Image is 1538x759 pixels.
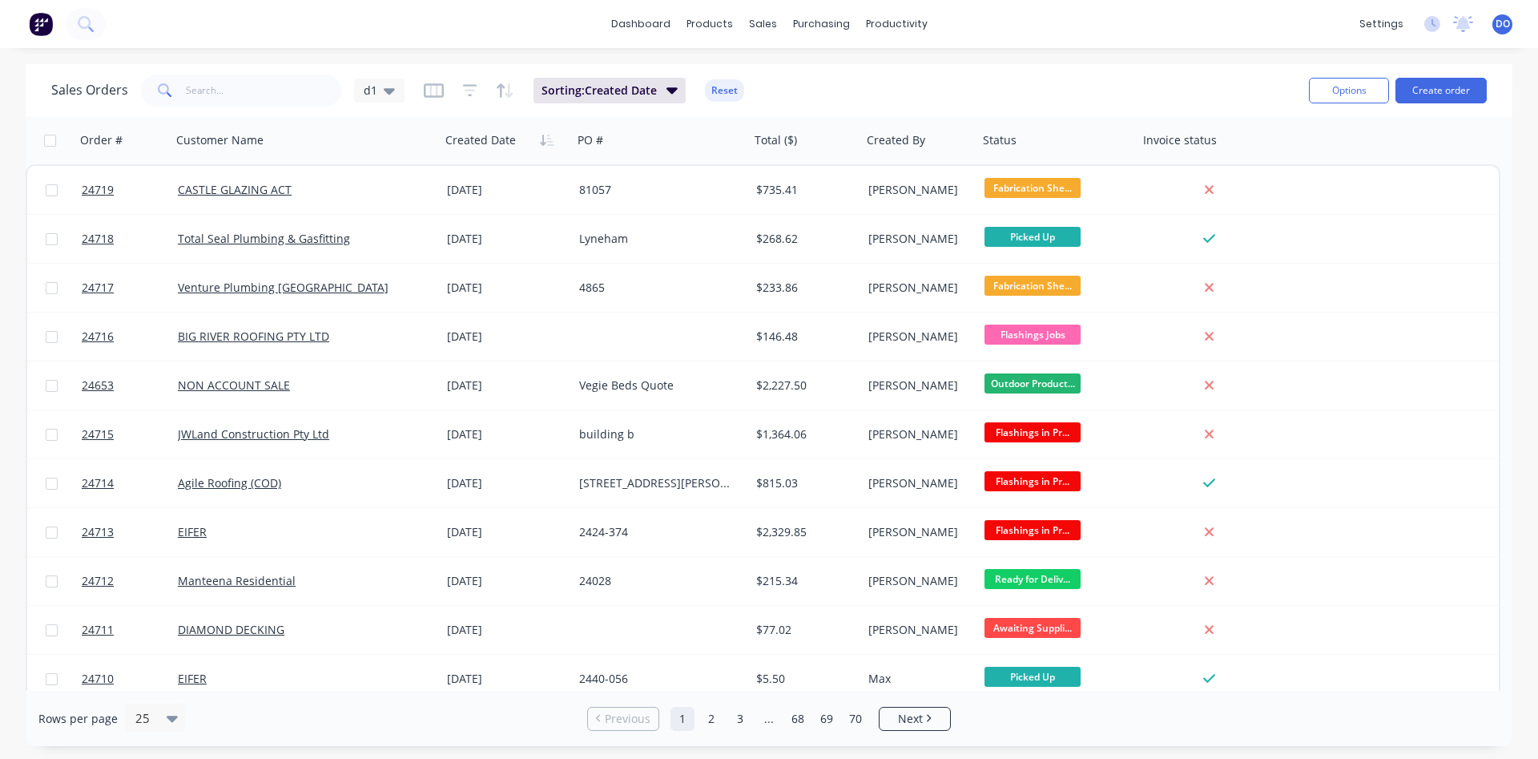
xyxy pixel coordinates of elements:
[678,12,741,36] div: products
[178,377,290,393] a: NON ACCOUNT SALE
[579,231,735,247] div: Lyneham
[579,280,735,296] div: 4865
[1395,78,1487,103] button: Create order
[843,707,868,731] a: Page 70
[82,508,178,556] a: 24713
[447,524,566,540] div: [DATE]
[82,215,178,263] a: 24718
[984,471,1081,491] span: Flashings in Pr...
[178,182,292,197] a: CASTLE GLAZING ACT
[756,573,851,589] div: $215.34
[80,132,123,148] div: Order #
[82,606,178,654] a: 24711
[447,426,566,442] div: [DATE]
[868,573,967,589] div: [PERSON_NAME]
[1496,17,1510,31] span: DO
[447,671,566,687] div: [DATE]
[578,132,603,148] div: PO #
[898,711,923,727] span: Next
[756,622,851,638] div: $77.02
[984,276,1081,296] span: Fabrication She...
[178,573,296,588] a: Manteena Residential
[447,573,566,589] div: [DATE]
[984,667,1081,687] span: Picked Up
[984,520,1081,540] span: Flashings in Pr...
[984,227,1081,247] span: Picked Up
[82,361,178,410] a: 24653
[82,426,114,442] span: 24715
[670,707,695,731] a: Page 1 is your current page
[756,475,851,491] div: $815.03
[447,377,566,394] div: [DATE]
[178,231,350,246] a: Total Seal Plumbing & Gasfitting
[176,132,264,148] div: Customer Name
[364,82,377,99] span: d1
[82,329,114,345] span: 24716
[868,426,967,442] div: [PERSON_NAME]
[82,377,114,394] span: 24653
[983,132,1017,148] div: Status
[868,671,967,687] div: Max
[82,280,114,296] span: 24717
[447,231,566,247] div: [DATE]
[178,622,284,637] a: DIAMOND DECKING
[785,12,858,36] div: purchasing
[984,618,1081,638] span: Awaiting Suppli...
[756,329,851,345] div: $146.48
[82,231,114,247] span: 24718
[82,557,178,605] a: 24712
[579,426,735,442] div: building b
[82,264,178,312] a: 24717
[705,79,744,102] button: Reset
[82,182,114,198] span: 24719
[82,524,114,540] span: 24713
[82,410,178,458] a: 24715
[1143,132,1217,148] div: Invoice status
[868,329,967,345] div: [PERSON_NAME]
[533,78,686,103] button: Sorting:Created Date
[868,377,967,394] div: [PERSON_NAME]
[447,475,566,491] div: [DATE]
[445,132,516,148] div: Created Date
[868,622,967,638] div: [PERSON_NAME]
[756,377,851,394] div: $2,227.50
[786,707,810,731] a: Page 68
[880,711,950,727] a: Next page
[82,313,178,361] a: 24716
[579,524,735,540] div: 2424-374
[984,569,1081,589] span: Ready for Deliv...
[581,707,957,731] ul: Pagination
[603,12,678,36] a: dashboard
[579,573,735,589] div: 24028
[756,231,851,247] div: $268.62
[605,711,650,727] span: Previous
[588,711,658,727] a: Previous page
[82,671,114,687] span: 24710
[82,475,114,491] span: 24714
[447,329,566,345] div: [DATE]
[186,75,342,107] input: Search...
[82,573,114,589] span: 24712
[82,166,178,214] a: 24719
[756,426,851,442] div: $1,364.06
[728,707,752,731] a: Page 3
[984,373,1081,394] span: Outdoor Product...
[178,524,207,539] a: EIFER
[579,475,735,491] div: [STREET_ADDRESS][PERSON_NAME]
[447,182,566,198] div: [DATE]
[868,182,967,198] div: [PERSON_NAME]
[82,655,178,703] a: 24710
[868,280,967,296] div: [PERSON_NAME]
[178,280,389,295] a: Venture Plumbing [GEOGRAPHIC_DATA]
[756,280,851,296] div: $233.86
[756,671,851,687] div: $5.50
[867,132,925,148] div: Created By
[51,83,128,98] h1: Sales Orders
[757,707,781,731] a: Jump forward
[755,132,797,148] div: Total ($)
[699,707,723,731] a: Page 2
[756,524,851,540] div: $2,329.85
[178,329,329,344] a: BIG RIVER ROOFING PTY LTD
[178,426,329,442] a: JWLand Construction Pty Ltd
[1309,78,1389,103] button: Options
